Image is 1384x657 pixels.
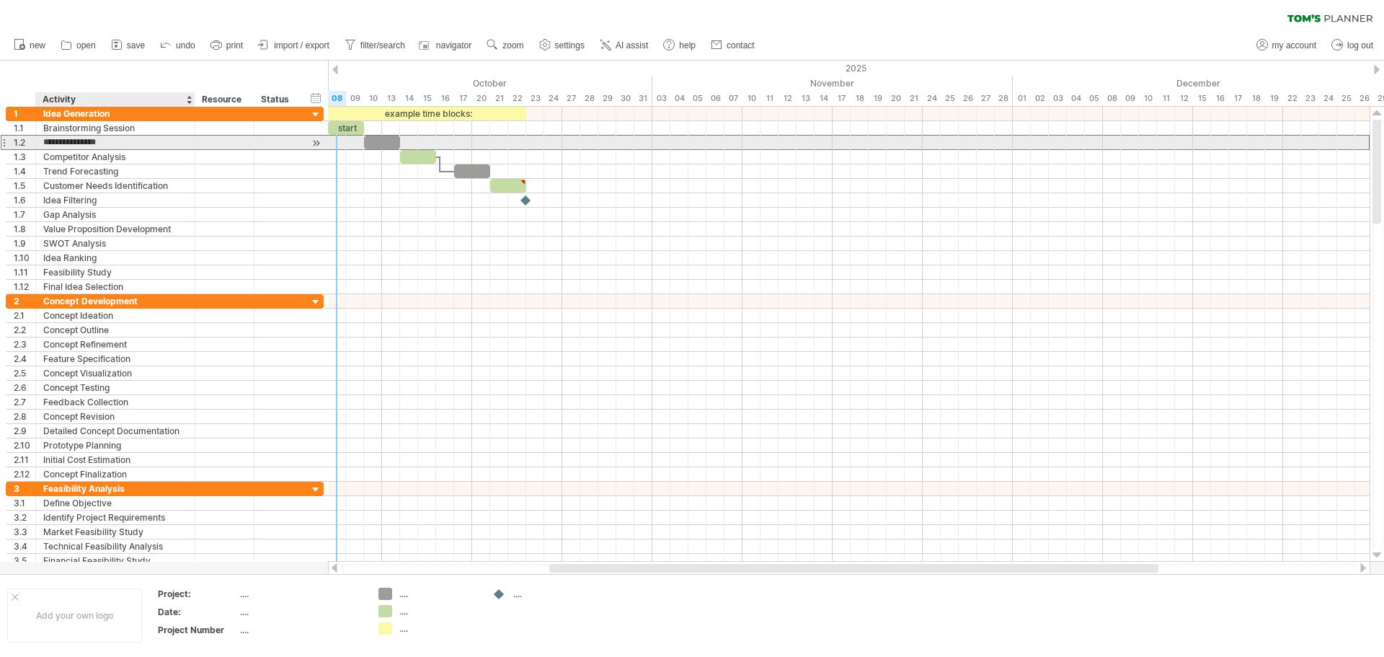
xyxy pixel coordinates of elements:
[127,40,145,50] span: save
[43,164,187,178] div: Trend Forecasting
[778,91,797,106] div: Wednesday, 12 November 2025
[14,179,35,193] div: 1.5
[14,309,35,322] div: 2.1
[14,438,35,452] div: 2.10
[399,622,478,635] div: ....
[652,76,1013,91] div: November 2025
[43,381,187,394] div: Concept Testing
[815,91,833,106] div: Friday, 14 November 2025
[959,91,977,106] div: Wednesday, 26 November 2025
[14,539,35,553] div: 3.4
[851,91,869,106] div: Tuesday, 18 November 2025
[923,91,941,106] div: Monday, 24 November 2025
[328,107,526,120] div: example time blocks:
[43,438,187,452] div: Prototype Planning
[43,482,187,495] div: Feasibility Analysis
[707,36,759,55] a: contact
[1265,91,1283,106] div: Friday, 19 December 2025
[238,76,652,91] div: October 2025
[43,92,187,107] div: Activity
[544,91,562,106] div: Friday, 24 October 2025
[14,237,35,250] div: 1.9
[670,91,688,106] div: Tuesday, 4 November 2025
[43,265,187,279] div: Feasibility Study
[616,91,634,106] div: Thursday, 30 October 2025
[14,554,35,568] div: 3.5
[43,294,187,308] div: Concept Development
[1337,91,1355,106] div: Thursday, 25 December 2025
[43,179,187,193] div: Customer Needs Identification
[57,36,100,55] a: open
[508,91,526,106] div: Wednesday, 22 October 2025
[1355,91,1373,106] div: Friday, 26 December 2025
[43,410,187,423] div: Concept Revision
[43,352,187,366] div: Feature Specification
[226,40,243,50] span: print
[483,36,528,55] a: zoom
[400,91,418,106] div: Tuesday, 14 October 2025
[7,588,142,643] div: Add your own logo
[706,91,724,106] div: Thursday, 6 November 2025
[1103,91,1121,106] div: Monday, 8 December 2025
[660,36,700,55] a: help
[688,91,706,106] div: Wednesday, 5 November 2025
[382,91,400,106] div: Monday, 13 October 2025
[328,91,346,106] div: Wednesday, 8 October 2025
[43,511,187,524] div: Identify Project Requirements
[43,525,187,539] div: Market Feasibility Study
[43,539,187,553] div: Technical Feasibility Analysis
[14,511,35,524] div: 3.2
[14,280,35,294] div: 1.12
[360,40,405,50] span: filter/search
[1247,91,1265,106] div: Thursday, 18 December 2025
[43,309,187,322] div: Concept Ideation
[1121,91,1139,106] div: Tuesday, 9 December 2025
[1211,91,1229,106] div: Tuesday, 16 December 2025
[869,91,887,106] div: Wednesday, 19 November 2025
[346,91,364,106] div: Thursday, 9 October 2025
[202,92,246,107] div: Resource
[1253,36,1321,55] a: my account
[833,91,851,106] div: Monday, 17 November 2025
[1301,91,1319,106] div: Tuesday, 23 December 2025
[472,91,490,106] div: Monday, 20 October 2025
[616,40,648,50] span: AI assist
[43,496,187,510] div: Define Objective
[43,453,187,467] div: Initial Cost Estimation
[1013,91,1031,106] div: Monday, 1 December 2025
[254,36,334,55] a: import / export
[1139,91,1157,106] div: Wednesday, 10 December 2025
[14,467,35,481] div: 2.12
[14,366,35,380] div: 2.5
[14,525,35,539] div: 3.3
[454,91,472,106] div: Friday, 17 October 2025
[1031,91,1049,106] div: Tuesday, 2 December 2025
[562,91,580,106] div: Monday, 27 October 2025
[1328,36,1378,55] a: log out
[14,424,35,438] div: 2.9
[14,323,35,337] div: 2.2
[14,338,35,351] div: 2.3
[1272,40,1316,50] span: my account
[679,40,696,50] span: help
[43,251,187,265] div: Idea Ranking
[14,136,35,149] div: 1.2
[634,91,652,106] div: Friday, 31 October 2025
[43,395,187,409] div: Feedback Collection
[797,91,815,106] div: Thursday, 13 November 2025
[1283,91,1301,106] div: Monday, 22 December 2025
[727,40,755,50] span: contact
[14,453,35,467] div: 2.11
[977,91,995,106] div: Thursday, 27 November 2025
[941,91,959,106] div: Tuesday, 25 November 2025
[14,265,35,279] div: 1.11
[14,107,35,120] div: 1
[596,36,652,55] a: AI assist
[43,424,187,438] div: Detailed Concept Documentation
[724,91,742,106] div: Friday, 7 November 2025
[417,36,476,55] a: navigator
[156,36,200,55] a: undo
[399,605,478,617] div: ....
[14,208,35,221] div: 1.7
[43,338,187,351] div: Concept Refinement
